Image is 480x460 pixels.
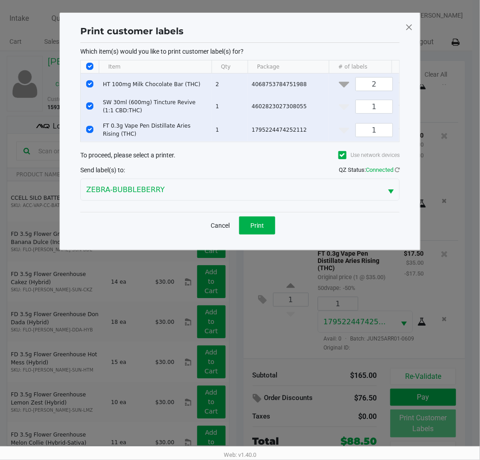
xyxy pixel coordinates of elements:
input: Select All Rows [86,63,93,70]
th: Qty [212,60,248,74]
p: Which item(s) would you like to print customer label(s) for? [80,47,400,55]
td: 2 [212,74,248,95]
button: Cancel [205,216,235,235]
div: Data table [81,60,399,142]
span: Send label(s) to: [80,166,125,174]
h1: Print customer labels [80,24,184,38]
button: Select [382,179,399,200]
td: HT 100mg Milk Chocolate Bar (THC) [99,74,212,95]
span: To proceed, please select a printer. [80,152,175,159]
td: 1 [212,95,248,118]
span: Web: v1.40.0 [224,451,256,458]
input: Select Row [86,126,93,133]
input: Select Row [86,102,93,110]
span: Connected [366,166,393,173]
td: 1 [212,118,248,142]
th: # of labels [329,60,419,74]
label: Use network devices [338,151,400,159]
th: Item [99,60,212,74]
td: 4068753784751988 [248,74,329,95]
button: Print [239,216,275,235]
input: Select Row [86,80,93,87]
td: FT 0.3g Vape Pen Distillate Aries Rising (THC) [99,118,212,142]
span: QZ Status: [339,166,400,173]
span: Print [250,222,264,229]
td: 4602823027308055 [248,95,329,118]
td: 1795224474252112 [248,118,329,142]
th: Package [248,60,329,74]
span: ZEBRA-BUBBLEBERRY [86,184,377,195]
td: SW 30ml (600mg) Tincture Revive (1:1 CBD:THC) [99,95,212,118]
